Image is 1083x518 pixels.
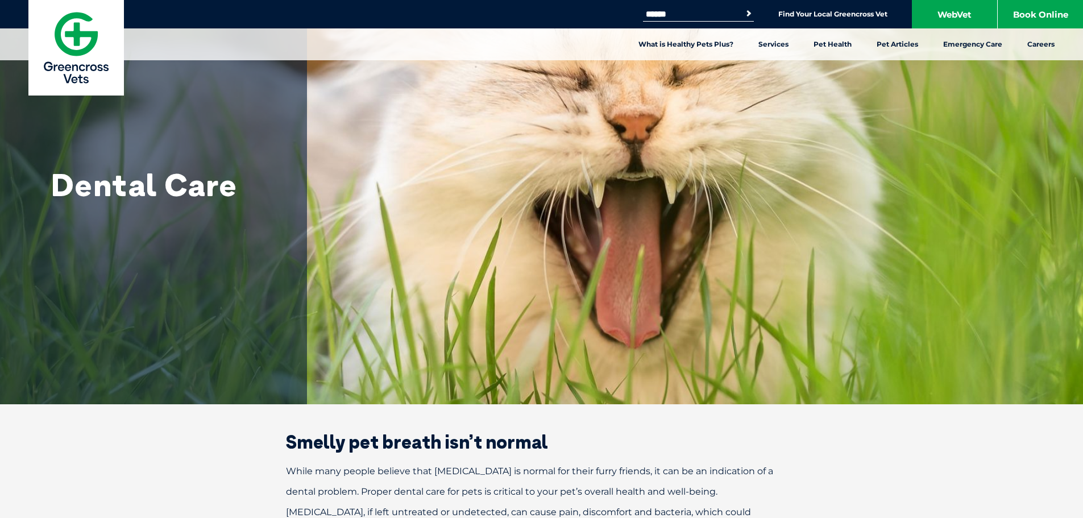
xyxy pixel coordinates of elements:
a: Services [746,28,801,60]
span: Smelly pet breath isn’t normal [286,430,548,453]
a: What is Healthy Pets Plus? [626,28,746,60]
a: Emergency Care [931,28,1015,60]
a: Pet Health [801,28,864,60]
button: Search [743,8,754,19]
a: Find Your Local Greencross Vet [778,10,887,19]
a: Pet Articles [864,28,931,60]
a: Careers [1015,28,1067,60]
h1: Dental Care [51,168,279,202]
